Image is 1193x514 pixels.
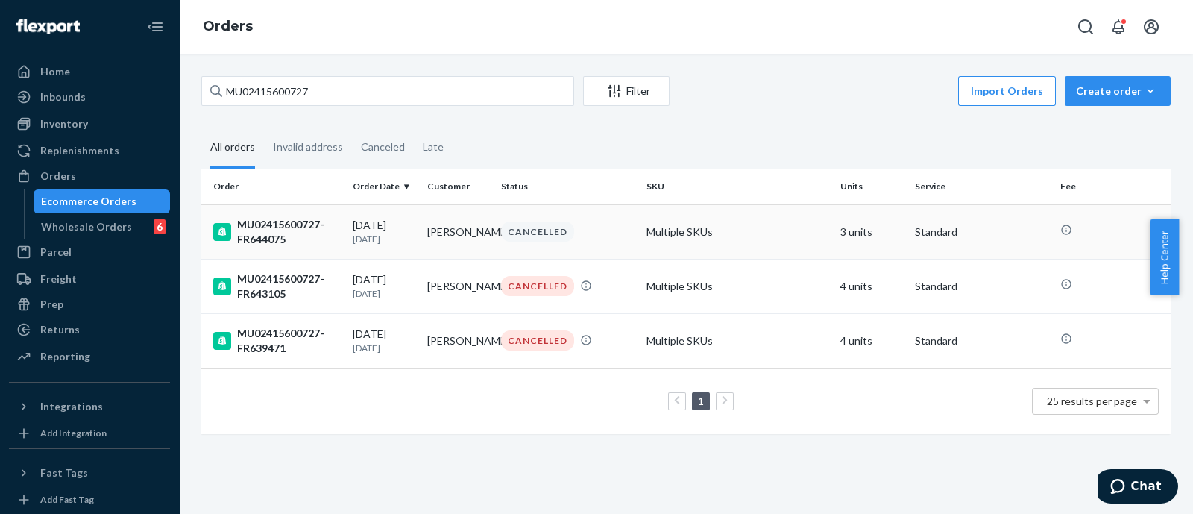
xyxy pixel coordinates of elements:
[834,313,909,368] td: 4 units
[9,292,170,316] a: Prep
[1054,169,1171,204] th: Fee
[191,5,265,48] ol: breadcrumbs
[640,169,834,204] th: SKU
[154,219,166,234] div: 6
[423,128,444,166] div: Late
[41,194,136,209] div: Ecommerce Orders
[9,60,170,84] a: Home
[40,322,80,337] div: Returns
[353,272,415,300] div: [DATE]
[40,245,72,260] div: Parcel
[40,349,90,364] div: Reporting
[640,313,834,368] td: Multiple SKUs
[40,90,86,104] div: Inbounds
[834,259,909,313] td: 4 units
[40,466,88,480] div: Fast Tags
[201,169,347,204] th: Order
[353,342,415,354] p: [DATE]
[201,76,574,106] input: Search orders
[40,143,119,158] div: Replenishments
[427,180,490,192] div: Customer
[210,128,255,169] div: All orders
[501,222,574,242] div: CANCELLED
[421,259,496,313] td: [PERSON_NAME]
[353,327,415,354] div: [DATE]
[1065,76,1171,106] button: Create order
[40,493,94,506] div: Add Fast Tag
[9,240,170,264] a: Parcel
[834,169,909,204] th: Units
[353,233,415,245] p: [DATE]
[501,330,574,351] div: CANCELLED
[1047,395,1137,407] span: 25 results per page
[41,219,132,234] div: Wholesale Orders
[1104,12,1133,42] button: Open notifications
[9,318,170,342] a: Returns
[40,116,88,131] div: Inventory
[353,287,415,300] p: [DATE]
[34,189,171,213] a: Ecommerce Orders
[1071,12,1101,42] button: Open Search Box
[40,272,77,286] div: Freight
[9,424,170,442] a: Add Integration
[640,204,834,259] td: Multiple SKUs
[9,112,170,136] a: Inventory
[40,399,103,414] div: Integrations
[421,204,496,259] td: [PERSON_NAME]
[347,169,421,204] th: Order Date
[421,313,496,368] td: [PERSON_NAME]
[9,461,170,485] button: Fast Tags
[584,84,669,98] div: Filter
[213,326,341,356] div: MU02415600727-FR639471
[834,204,909,259] td: 3 units
[213,272,341,301] div: MU02415600727-FR643105
[40,297,63,312] div: Prep
[9,139,170,163] a: Replenishments
[353,218,415,245] div: [DATE]
[203,18,253,34] a: Orders
[915,333,1048,348] p: Standard
[640,259,834,313] td: Multiple SKUs
[583,76,670,106] button: Filter
[16,19,80,34] img: Flexport logo
[9,345,170,369] a: Reporting
[1136,12,1166,42] button: Open account menu
[361,128,405,166] div: Canceled
[140,12,170,42] button: Close Navigation
[9,395,170,419] button: Integrations
[958,76,1056,106] button: Import Orders
[915,225,1048,239] p: Standard
[9,85,170,109] a: Inbounds
[915,279,1048,294] p: Standard
[213,217,341,247] div: MU02415600727-FR644075
[9,491,170,509] a: Add Fast Tag
[1076,84,1159,98] div: Create order
[40,427,107,439] div: Add Integration
[40,64,70,79] div: Home
[273,128,343,166] div: Invalid address
[495,169,640,204] th: Status
[40,169,76,184] div: Orders
[34,215,171,239] a: Wholesale Orders6
[1098,469,1178,507] iframe: Opens a widget where you can chat to one of our agents
[1150,219,1179,295] button: Help Center
[9,164,170,188] a: Orders
[695,395,707,407] a: Page 1 is your current page
[909,169,1054,204] th: Service
[501,276,574,296] div: CANCELLED
[9,267,170,291] a: Freight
